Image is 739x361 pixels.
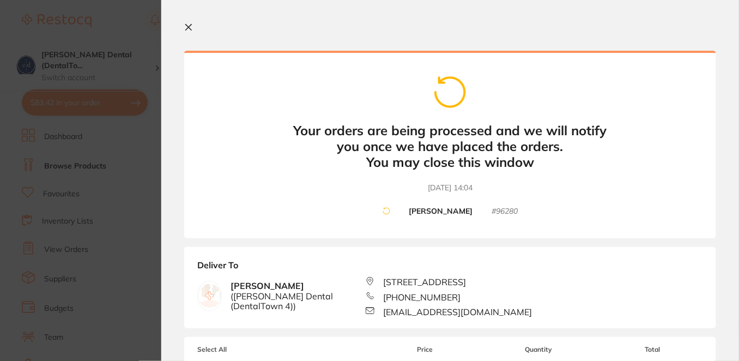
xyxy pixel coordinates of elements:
b: Your orders are being processed and we will notify you once we have placed the orders. You may cl... [287,123,614,170]
span: [PHONE_NUMBER] [383,292,461,302]
span: Price [374,346,476,353]
span: Select All [197,346,306,353]
b: [PERSON_NAME] [231,281,366,311]
span: Quantity [475,346,602,353]
span: ( [PERSON_NAME] Dental (DentalTown 4) ) [231,291,366,311]
b: Deliver To [197,260,703,276]
img: empty.jpg [198,284,221,308]
img: cart-spinner.png [426,68,474,116]
span: Total [602,346,703,353]
span: [STREET_ADDRESS] [383,277,466,287]
img: cart-spinner.png [381,206,391,216]
time: [DATE] 14:04 [428,183,473,194]
b: [PERSON_NAME] [409,207,473,216]
small: # 96280 [492,207,518,216]
span: [EMAIL_ADDRESS][DOMAIN_NAME] [383,307,532,317]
